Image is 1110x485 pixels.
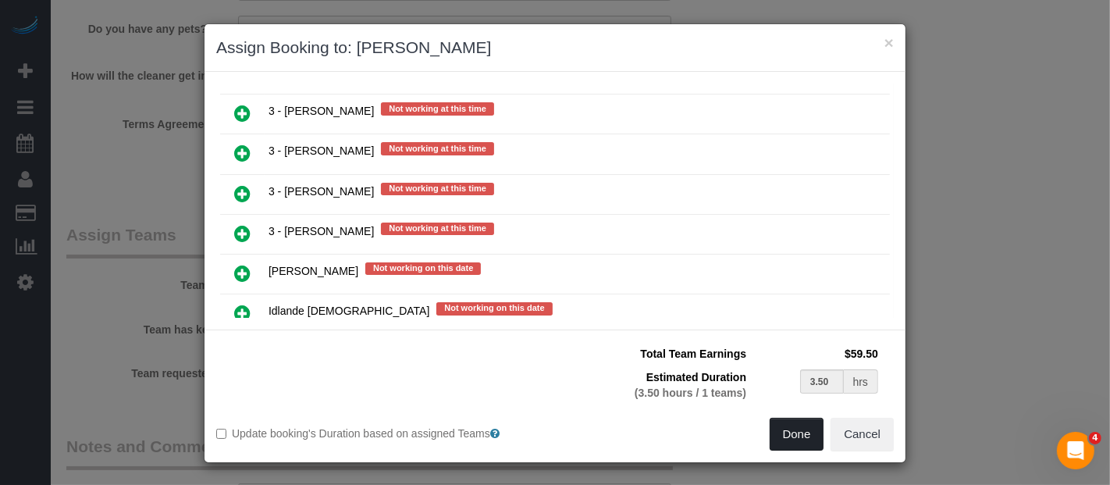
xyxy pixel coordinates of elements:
span: 3 - [PERSON_NAME] [269,225,374,237]
button: Cancel [831,418,894,451]
iframe: Intercom live chat [1057,432,1094,469]
span: Not working at this time [381,223,494,235]
div: (3.50 hours / 1 teams) [571,385,746,401]
div: hrs [844,369,878,394]
span: Not working at this time [381,142,494,155]
span: Idlande [DEMOGRAPHIC_DATA] [269,305,429,318]
label: Update booking's Duration based on assigned Teams [216,426,543,441]
button: × [884,34,894,51]
span: Not working at this time [381,102,494,115]
td: Total Team Earnings [567,342,750,366]
button: Done [770,418,824,451]
span: Not working on this date [365,262,481,275]
td: $59.50 [750,342,882,366]
span: 3 - [PERSON_NAME] [269,105,374,118]
span: Estimated Duration [646,371,746,383]
h3: Assign Booking to: [PERSON_NAME] [216,36,894,59]
span: Not working at this time [381,183,494,195]
input: Update booking's Duration based on assigned Teams [216,429,226,439]
span: 3 - [PERSON_NAME] [269,145,374,158]
span: Not working on this date [436,302,552,315]
span: 3 - [PERSON_NAME] [269,185,374,198]
span: 4 [1089,432,1101,444]
span: [PERSON_NAME] [269,265,358,277]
